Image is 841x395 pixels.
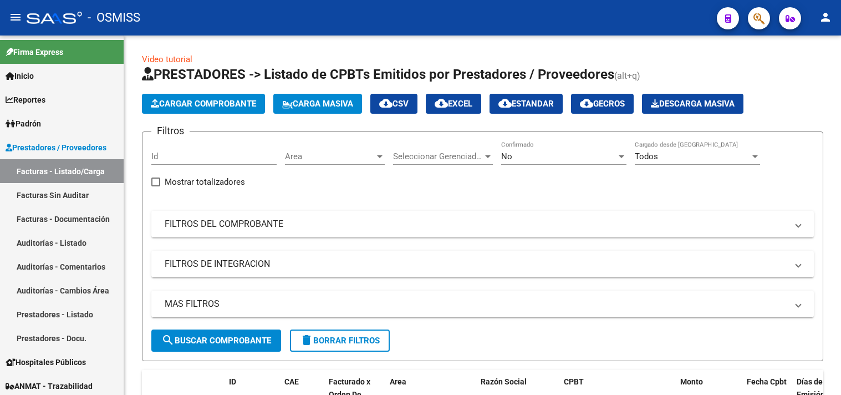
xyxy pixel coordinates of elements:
mat-icon: cloud_download [580,97,593,110]
span: Buscar Comprobante [161,336,271,346]
span: Gecros [580,99,625,109]
span: Fecha Cpbt [747,377,787,386]
span: ANMAT - Trazabilidad [6,380,93,392]
mat-icon: person [819,11,832,24]
button: Descarga Masiva [642,94,743,114]
button: Estandar [490,94,563,114]
span: Padrón [6,118,41,130]
span: Todos [635,151,658,161]
span: Borrar Filtros [300,336,380,346]
mat-panel-title: FILTROS DE INTEGRACION [165,258,787,270]
span: Hospitales Públicos [6,356,86,368]
span: Carga Masiva [282,99,353,109]
span: Descarga Masiva [651,99,735,109]
span: - OSMISS [88,6,140,30]
span: Mostrar totalizadores [165,175,245,189]
h3: Filtros [151,123,190,139]
span: (alt+q) [614,70,640,81]
span: CAE [284,377,299,386]
span: Monto [680,377,703,386]
mat-expansion-panel-header: FILTROS DEL COMPROBANTE [151,211,814,237]
mat-icon: search [161,333,175,347]
button: CSV [370,94,417,114]
button: EXCEL [426,94,481,114]
mat-expansion-panel-header: MAS FILTROS [151,291,814,317]
a: Video tutorial [142,54,192,64]
mat-icon: menu [9,11,22,24]
button: Gecros [571,94,634,114]
span: Prestadores / Proveedores [6,141,106,154]
span: Area [390,377,406,386]
span: Firma Express [6,46,63,58]
button: Borrar Filtros [290,330,390,352]
span: CPBT [564,377,584,386]
mat-expansion-panel-header: FILTROS DE INTEGRACION [151,251,814,277]
mat-icon: delete [300,333,313,347]
span: Reportes [6,94,45,106]
button: Buscar Comprobante [151,330,281,352]
span: ID [229,377,236,386]
mat-panel-title: MAS FILTROS [165,298,787,310]
span: Inicio [6,70,34,82]
mat-icon: cloud_download [379,97,393,110]
mat-icon: cloud_download [498,97,512,110]
span: Seleccionar Gerenciador [393,151,483,161]
span: CSV [379,99,409,109]
span: PRESTADORES -> Listado de CPBTs Emitidos por Prestadores / Proveedores [142,67,614,82]
iframe: Intercom live chat [803,357,830,384]
span: Cargar Comprobante [151,99,256,109]
mat-icon: cloud_download [435,97,448,110]
span: Estandar [498,99,554,109]
span: No [501,151,512,161]
button: Carga Masiva [273,94,362,114]
span: Area [285,151,375,161]
span: EXCEL [435,99,472,109]
span: Razón Social [481,377,527,386]
app-download-masive: Descarga masiva de comprobantes (adjuntos) [642,94,743,114]
mat-panel-title: FILTROS DEL COMPROBANTE [165,218,787,230]
button: Cargar Comprobante [142,94,265,114]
